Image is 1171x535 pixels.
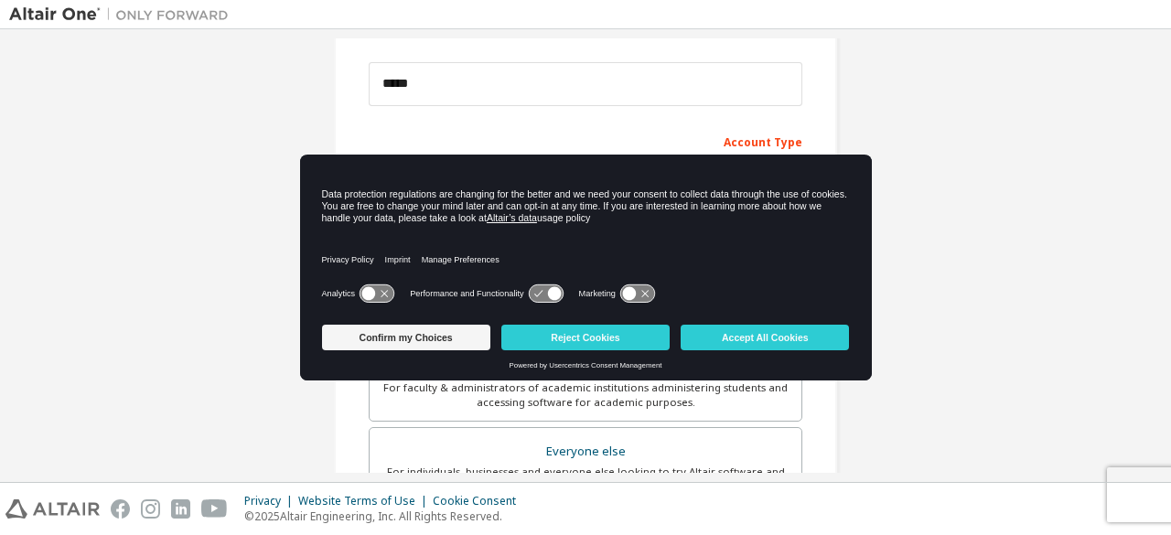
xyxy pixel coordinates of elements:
[381,380,790,410] div: For faculty & administrators of academic institutions administering students and accessing softwa...
[369,126,802,155] div: Account Type
[171,499,190,519] img: linkedin.svg
[5,499,100,519] img: altair_logo.svg
[298,494,433,508] div: Website Terms of Use
[244,508,527,524] p: © 2025 Altair Engineering, Inc. All Rights Reserved.
[9,5,238,24] img: Altair One
[381,439,790,465] div: Everyone else
[244,494,298,508] div: Privacy
[141,499,160,519] img: instagram.svg
[111,499,130,519] img: facebook.svg
[201,499,228,519] img: youtube.svg
[433,494,527,508] div: Cookie Consent
[381,465,790,494] div: For individuals, businesses and everyone else looking to try Altair software and explore our prod...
